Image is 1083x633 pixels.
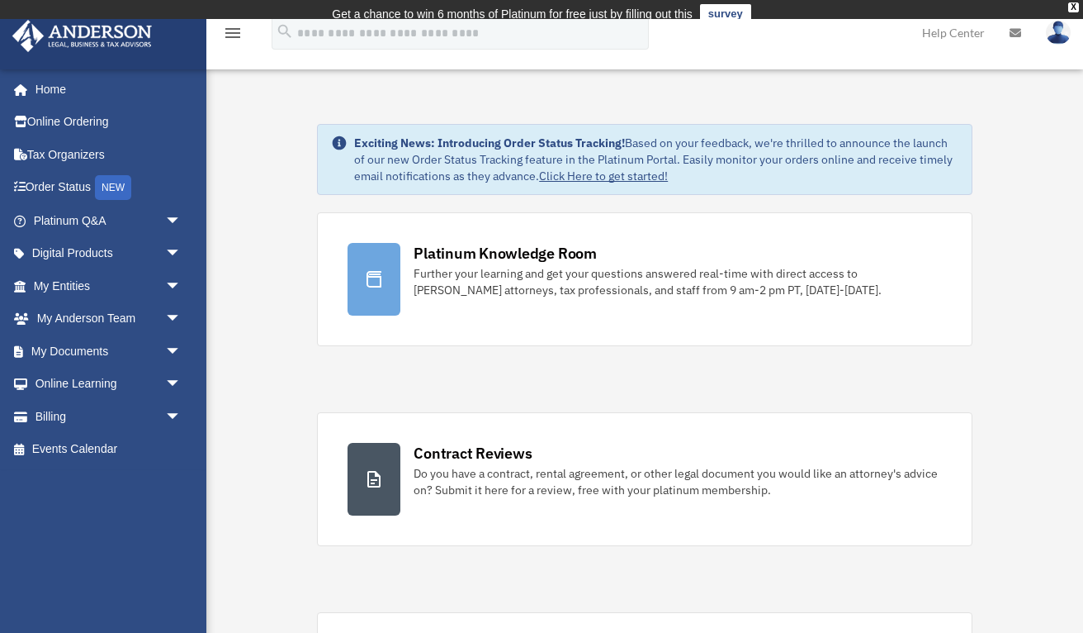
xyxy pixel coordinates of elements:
span: arrow_drop_down [165,335,198,369]
span: arrow_drop_down [165,269,198,303]
a: Online Learningarrow_drop_down [12,368,206,401]
div: Get a chance to win 6 months of Platinum for free just by filling out this [332,4,693,24]
i: search [276,22,294,40]
img: Anderson Advisors Platinum Portal [7,20,157,52]
span: arrow_drop_down [165,237,198,271]
a: Order StatusNEW [12,171,206,205]
strong: Exciting News: Introducing Order Status Tracking! [354,136,625,150]
img: User Pic [1046,21,1071,45]
a: Tax Organizers [12,138,206,171]
a: Billingarrow_drop_down [12,400,206,433]
a: Home [12,73,198,106]
a: Click Here to get started! [539,169,668,183]
a: Events Calendar [12,433,206,466]
a: Online Ordering [12,106,206,139]
div: close [1068,2,1079,12]
div: NEW [95,175,131,200]
a: Platinum Knowledge Room Further your learning and get your questions answered real-time with dire... [317,212,972,346]
div: Contract Reviews [414,443,532,464]
div: Further your learning and get your questions answered real-time with direct access to [PERSON_NAM... [414,265,942,298]
span: arrow_drop_down [165,204,198,238]
div: Do you have a contract, rental agreement, or other legal document you would like an attorney's ad... [414,465,942,498]
div: Based on your feedback, we're thrilled to announce the launch of our new Order Status Tracking fe... [354,135,958,184]
span: arrow_drop_down [165,302,198,336]
span: arrow_drop_down [165,400,198,434]
a: Contract Reviews Do you have a contract, rental agreement, or other legal document you would like... [317,412,972,546]
a: My Entitiesarrow_drop_down [12,269,206,302]
a: survey [700,4,751,24]
div: Platinum Knowledge Room [414,243,597,264]
a: My Anderson Teamarrow_drop_down [12,302,206,336]
a: menu [223,29,243,43]
span: arrow_drop_down [165,368,198,402]
i: menu [223,23,243,43]
a: Platinum Q&Aarrow_drop_down [12,204,206,237]
a: Digital Productsarrow_drop_down [12,237,206,270]
a: My Documentsarrow_drop_down [12,335,206,368]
